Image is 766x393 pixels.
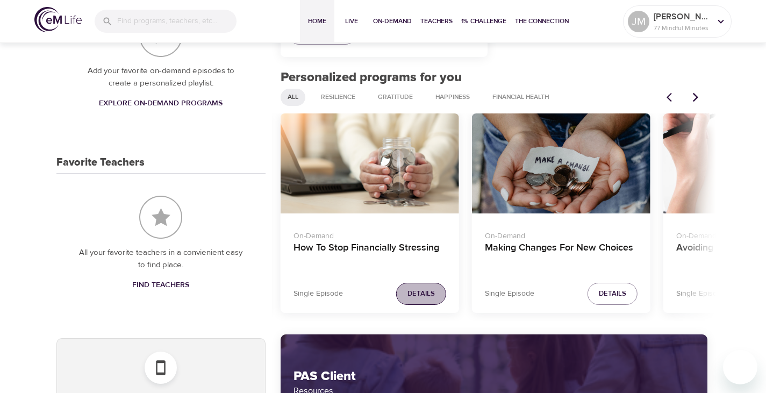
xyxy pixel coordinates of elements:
button: Next items [684,85,707,109]
span: Financial Health [486,92,555,102]
img: logo [34,7,82,32]
h4: How To Stop Financially Stressing [293,242,446,268]
div: Gratitude [371,89,420,106]
p: Add your favorite on-demand episodes to create a personalized playlist. [78,65,244,89]
span: Home [304,16,330,27]
p: On-Demand [293,226,446,242]
button: Details [396,283,446,305]
p: Single Episode [676,288,726,299]
img: Favorite Teachers [139,196,182,239]
p: Single Episode [485,288,534,299]
button: Previous items [660,85,684,109]
a: Find Teachers [128,275,194,295]
span: Live [339,16,364,27]
button: Details [588,283,638,305]
iframe: Button to launch messaging window [723,350,757,384]
a: Explore On-Demand Programs [95,94,227,113]
div: Financial Health [485,89,556,106]
p: 77 Mindful Minutes [654,23,711,33]
span: On-Demand [373,16,412,27]
p: On-Demand [485,226,638,242]
span: Details [407,288,435,300]
button: Making Changes For New Choices [472,113,650,214]
h2: Personalized programs for you [281,70,708,85]
span: Gratitude [371,92,419,102]
div: All [281,89,305,106]
div: JM [628,11,649,32]
h4: Making Changes For New Choices [485,242,638,268]
span: Find Teachers [132,278,189,292]
input: Find programs, teachers, etc... [117,10,237,33]
button: How To Stop Financially Stressing [281,113,459,214]
span: The Connection [515,16,569,27]
div: Happiness [428,89,477,106]
span: Resilience [314,92,362,102]
p: Single Episode [293,288,343,299]
span: Happiness [429,92,476,102]
span: All [281,92,305,102]
p: [PERSON_NAME] [654,10,711,23]
h3: Favorite Teachers [56,156,145,169]
span: 1% Challenge [461,16,506,27]
h2: PAS Client [293,369,695,384]
div: Resilience [314,89,362,106]
p: All your favorite teachers in a convienient easy to find place. [78,247,244,271]
span: Details [599,288,626,300]
span: Explore On-Demand Programs [99,97,223,110]
span: Teachers [420,16,453,27]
